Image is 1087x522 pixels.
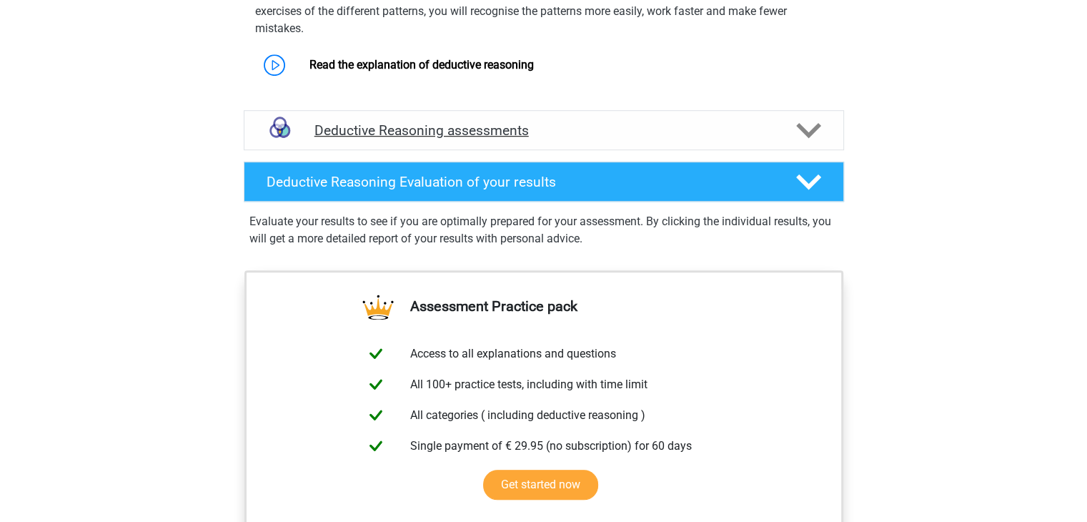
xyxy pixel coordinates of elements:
h4: Deductive Reasoning Evaluation of your results [267,174,773,190]
a: Get started now [483,470,598,500]
p: Evaluate your results to see if you are optimally prepared for your assessment. By clicking the i... [249,213,838,247]
a: Deductive Reasoning Evaluation of your results [238,162,850,202]
h4: Deductive Reasoning assessments [314,122,773,139]
a: assessments Deductive Reasoning assessments [238,110,850,150]
img: deductive reasoning assessments [262,112,298,149]
a: Read the explanation of deductive reasoning [309,58,534,72]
